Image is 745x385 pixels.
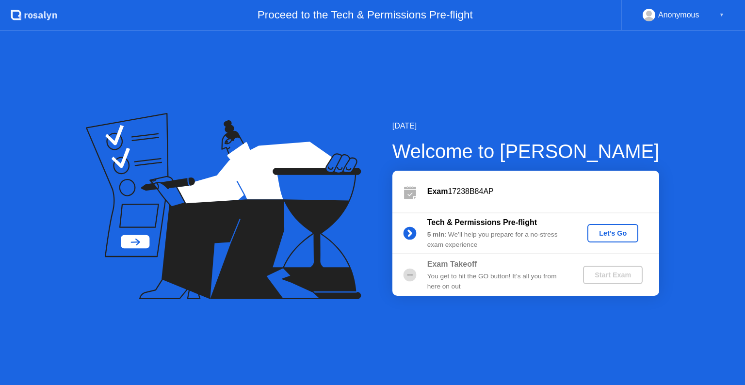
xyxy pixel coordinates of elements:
button: Start Exam [583,266,643,284]
div: 17238B84AP [427,186,659,197]
b: Exam Takeoff [427,260,477,268]
div: ▼ [719,9,724,21]
b: Tech & Permissions Pre-flight [427,218,537,226]
div: [DATE] [392,120,660,132]
b: Exam [427,187,448,195]
div: Let's Go [591,229,634,237]
div: Welcome to [PERSON_NAME] [392,137,660,166]
div: : We’ll help you prepare for a no-stress exam experience [427,230,567,250]
div: You get to hit the GO button! It’s all you from here on out [427,272,567,291]
button: Let's Go [587,224,638,242]
div: Anonymous [658,9,699,21]
b: 5 min [427,231,445,238]
div: Start Exam [587,271,639,279]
